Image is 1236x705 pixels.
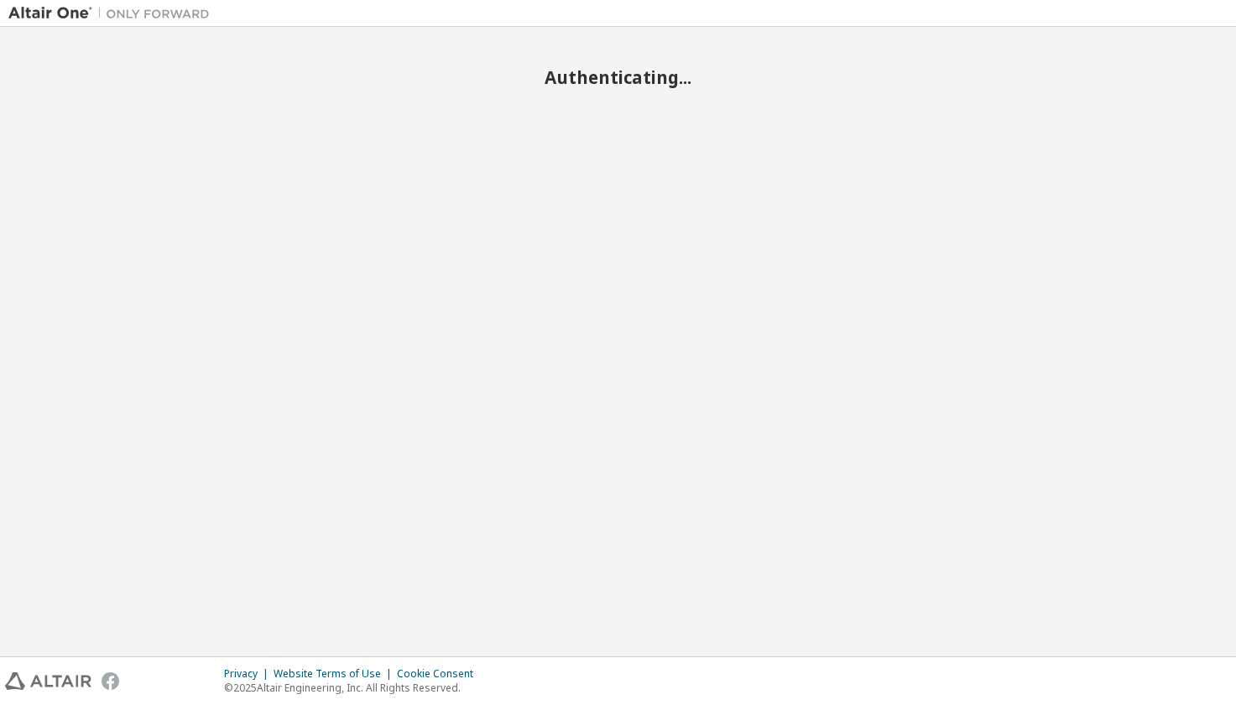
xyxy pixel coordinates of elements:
div: Cookie Consent [397,667,483,681]
p: © 2025 Altair Engineering, Inc. All Rights Reserved. [224,681,483,695]
img: facebook.svg [102,672,119,690]
img: Altair One [8,5,218,22]
div: Website Terms of Use [274,667,397,681]
img: altair_logo.svg [5,672,91,690]
div: Privacy [224,667,274,681]
h2: Authenticating... [8,66,1228,88]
